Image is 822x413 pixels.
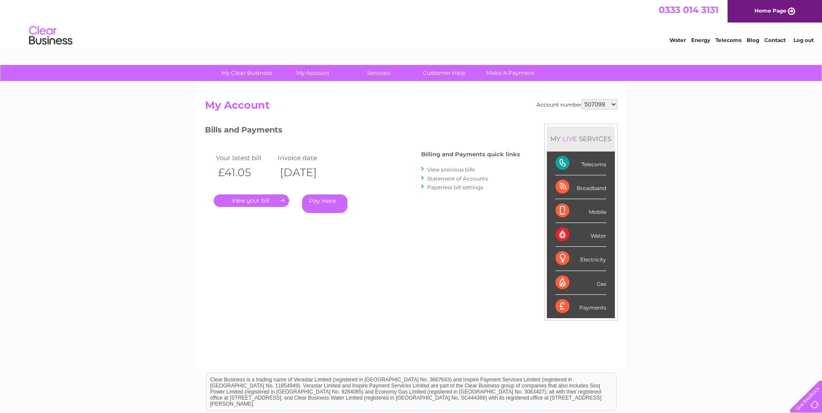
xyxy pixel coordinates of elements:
[214,164,276,181] th: £41.05
[556,271,606,295] div: Gas
[207,5,616,42] div: Clear Business is a trading name of Verastar Limited (registered in [GEOGRAPHIC_DATA] No. 3667643...
[276,152,338,164] td: Invoice date
[691,37,710,43] a: Energy
[214,152,276,164] td: Your latest bill
[427,175,488,182] a: Statement of Accounts
[793,37,814,43] a: Log out
[561,135,579,143] div: LIVE
[715,37,741,43] a: Telecoms
[29,23,73,49] img: logo.png
[343,65,414,81] a: Services
[302,194,348,213] a: Pay Here
[556,223,606,247] div: Water
[276,164,338,181] th: [DATE]
[556,152,606,175] div: Telecoms
[764,37,786,43] a: Contact
[205,124,520,139] h3: Bills and Payments
[214,194,289,207] a: .
[556,295,606,318] div: Payments
[421,151,520,158] h4: Billing and Payments quick links
[547,126,615,151] div: MY SERVICES
[556,247,606,271] div: Electricity
[556,175,606,199] div: Broadband
[474,65,546,81] a: Make A Payment
[205,99,617,116] h2: My Account
[427,184,483,190] a: Paperless bill settings
[556,199,606,223] div: Mobile
[659,4,718,15] a: 0333 014 3131
[277,65,348,81] a: My Account
[536,99,617,110] div: Account number
[409,65,480,81] a: Customer Help
[427,166,475,173] a: View previous bills
[211,65,283,81] a: My Clear Business
[747,37,759,43] a: Blog
[669,37,686,43] a: Water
